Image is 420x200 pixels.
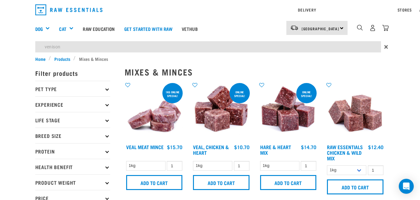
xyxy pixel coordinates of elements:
[35,56,49,62] a: Home
[298,9,316,11] a: Delivery
[302,27,339,30] span: [GEOGRAPHIC_DATA]
[35,174,110,190] p: Product Weight
[35,56,385,62] nav: breadcrumbs
[369,25,376,31] img: user.png
[167,161,182,171] input: 1
[35,81,110,96] p: Pet Type
[382,25,389,31] img: home-icon@2x.png
[126,175,183,190] input: Add to cart
[296,87,317,100] div: ONLINE SPECIAL!
[59,25,66,32] a: Cat
[35,56,46,62] span: Home
[193,145,229,154] a: Veal, Chicken & Heart
[35,112,110,128] p: Life Stage
[327,179,383,194] input: Add to cart
[177,16,202,41] a: Vethub
[54,56,70,62] span: Products
[259,82,318,141] img: Pile Of Cubed Hare Heart For Pets
[126,145,164,148] a: Veal Meat Mince
[384,41,388,52] span: ×
[193,175,250,190] input: Add to cart
[125,67,385,77] h2: Mixes & Minces
[35,41,381,52] input: Search...
[35,25,43,32] a: Dog
[35,4,103,15] img: Raw Essentials Logo
[234,161,250,171] input: 1
[120,16,177,41] a: Get started with Raw
[301,161,316,171] input: 1
[30,2,390,18] nav: dropdown navigation
[35,65,110,81] p: Filter products
[230,87,250,100] div: ONLINE SPECIAL!
[301,144,316,150] div: $14.70
[290,25,299,31] img: van-moving.png
[35,128,110,143] p: Breed Size
[51,56,73,62] a: Products
[35,143,110,159] p: Protein
[35,96,110,112] p: Experience
[162,87,183,100] div: 1kg online special!
[125,82,184,141] img: 1160 Veal Meat Mince Medallions 01
[368,165,383,175] input: 1
[327,145,363,159] a: Raw Essentials Chicken & Wild Mix
[260,145,291,154] a: Hare & Heart Mix
[167,144,182,150] div: $15.70
[399,179,414,194] div: Open Intercom Messenger
[325,82,385,141] img: Pile Of Cubed Chicken Wild Meat Mix
[357,25,363,31] img: home-icon-1@2x.png
[191,82,251,141] img: 1137 Veal Chicken Heart Mix 01
[368,144,383,150] div: $12.40
[35,159,110,174] p: Health Benefit
[260,175,317,190] input: Add to cart
[234,144,250,150] div: $10.70
[78,16,119,41] a: Raw Education
[398,9,412,11] a: Stores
